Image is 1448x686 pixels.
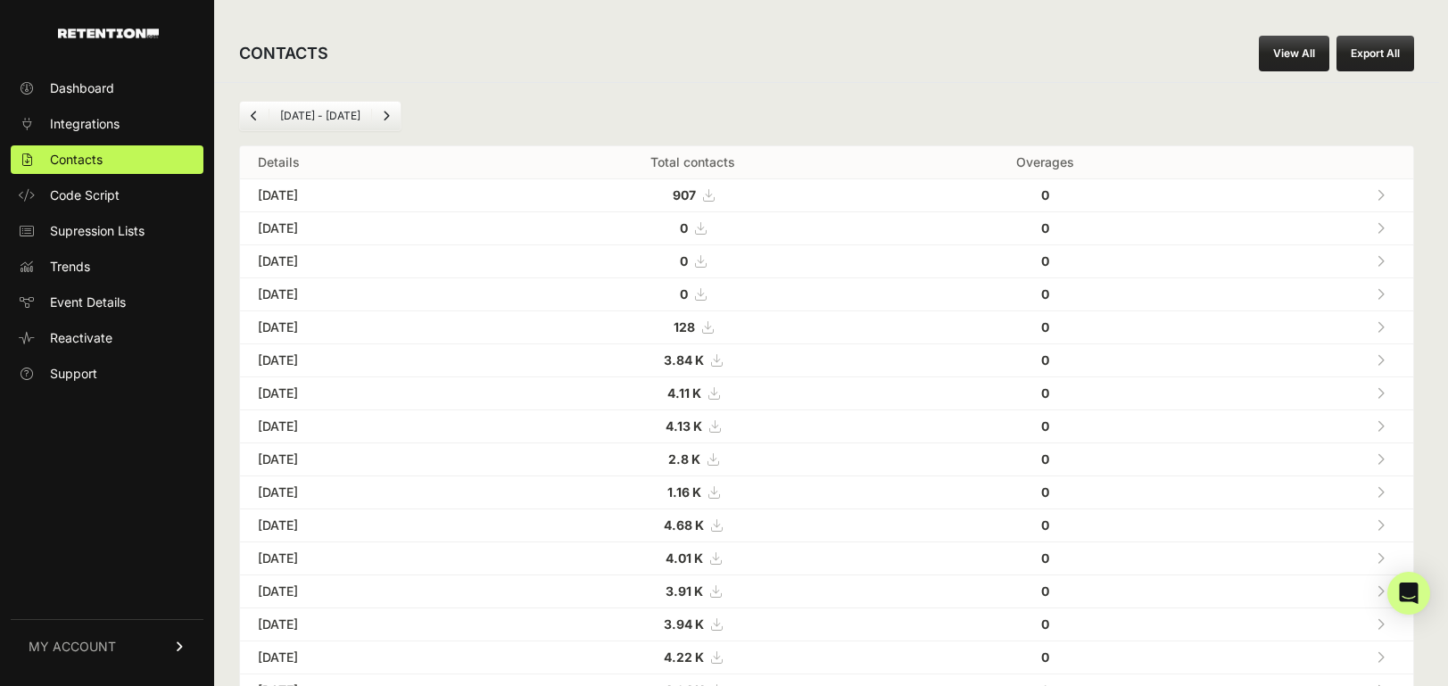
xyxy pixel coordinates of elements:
[11,619,203,674] a: MY ACCOUNT
[1041,253,1049,269] strong: 0
[50,293,126,311] span: Event Details
[50,222,145,240] span: Supression Lists
[1041,385,1049,401] strong: 0
[269,109,371,123] li: [DATE] - [DATE]
[240,575,495,608] td: [DATE]
[891,146,1199,179] th: Overages
[667,385,719,401] a: 4.11 K
[240,344,495,377] td: [DATE]
[240,212,495,245] td: [DATE]
[29,638,116,656] span: MY ACCOUNT
[1041,616,1049,632] strong: 0
[668,451,718,467] a: 2.8 K
[372,102,401,130] a: Next
[50,258,90,276] span: Trends
[664,649,704,665] strong: 4.22 K
[11,74,203,103] a: Dashboard
[680,286,688,302] strong: 0
[1041,583,1049,599] strong: 0
[666,418,720,434] a: 4.13 K
[11,145,203,174] a: Contacts
[11,217,203,245] a: Supression Lists
[240,476,495,509] td: [DATE]
[664,517,722,533] a: 4.68 K
[240,410,495,443] td: [DATE]
[11,324,203,352] a: Reactivate
[1041,484,1049,500] strong: 0
[495,146,891,179] th: Total contacts
[664,352,704,368] strong: 3.84 K
[673,187,696,202] strong: 907
[666,418,702,434] strong: 4.13 K
[1387,572,1430,615] div: Open Intercom Messenger
[240,311,495,344] td: [DATE]
[240,509,495,542] td: [DATE]
[673,187,714,202] a: 907
[240,641,495,674] td: [DATE]
[1041,352,1049,368] strong: 0
[50,186,120,204] span: Code Script
[664,649,722,665] a: 4.22 K
[666,550,703,566] strong: 4.01 K
[240,377,495,410] td: [DATE]
[50,115,120,133] span: Integrations
[667,484,701,500] strong: 1.16 K
[240,443,495,476] td: [DATE]
[666,583,721,599] a: 3.91 K
[240,608,495,641] td: [DATE]
[240,179,495,212] td: [DATE]
[668,451,700,467] strong: 2.8 K
[664,616,704,632] strong: 3.94 K
[1041,319,1049,335] strong: 0
[50,329,112,347] span: Reactivate
[664,517,704,533] strong: 4.68 K
[240,102,269,130] a: Previous
[1041,220,1049,236] strong: 0
[11,252,203,281] a: Trends
[1041,550,1049,566] strong: 0
[1041,418,1049,434] strong: 0
[240,245,495,278] td: [DATE]
[666,550,721,566] a: 4.01 K
[240,278,495,311] td: [DATE]
[667,484,719,500] a: 1.16 K
[680,220,688,236] strong: 0
[1336,36,1414,71] button: Export All
[1041,187,1049,202] strong: 0
[239,41,328,66] h2: CONTACTS
[11,360,203,388] a: Support
[11,110,203,138] a: Integrations
[1041,451,1049,467] strong: 0
[50,79,114,97] span: Dashboard
[50,151,103,169] span: Contacts
[1041,649,1049,665] strong: 0
[240,542,495,575] td: [DATE]
[11,288,203,317] a: Event Details
[58,29,159,38] img: Retention.com
[680,253,688,269] strong: 0
[664,616,722,632] a: 3.94 K
[666,583,703,599] strong: 3.91 K
[667,385,701,401] strong: 4.11 K
[674,319,713,335] a: 128
[1041,286,1049,302] strong: 0
[50,365,97,383] span: Support
[1041,517,1049,533] strong: 0
[674,319,695,335] strong: 128
[1259,36,1329,71] a: View All
[664,352,722,368] a: 3.84 K
[240,146,495,179] th: Details
[11,181,203,210] a: Code Script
